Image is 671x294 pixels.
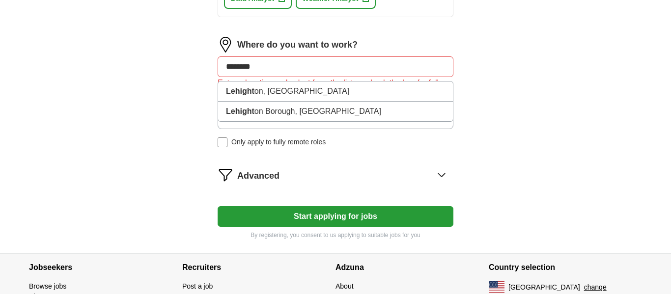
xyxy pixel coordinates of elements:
span: Only apply to fully remote roles [231,137,326,147]
span: Advanced [237,169,280,183]
strong: Lehight [226,107,254,115]
li: on Borough, [GEOGRAPHIC_DATA] [218,102,453,121]
span: [GEOGRAPHIC_DATA] [508,282,580,293]
img: location.png [218,37,233,53]
div: Enter a location and select from the list, or check the box for fully remote roles [218,77,453,101]
img: US flag [489,281,504,293]
button: change [584,282,607,293]
button: Start applying for jobs [218,206,453,227]
label: Where do you want to work? [237,38,358,52]
input: Only apply to fully remote roles [218,137,227,147]
a: About [335,282,354,290]
h4: Country selection [489,254,642,281]
a: Browse jobs [29,282,66,290]
a: Post a job [182,282,213,290]
img: filter [218,167,233,183]
li: on, [GEOGRAPHIC_DATA] [218,81,453,102]
strong: Lehight [226,87,254,95]
p: By registering, you consent to us applying to suitable jobs for you [218,231,453,240]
